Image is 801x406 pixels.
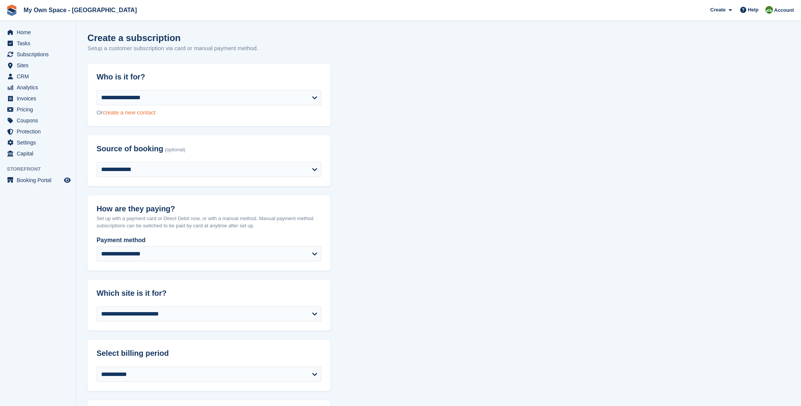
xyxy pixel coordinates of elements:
[17,60,62,71] span: Sites
[17,104,62,115] span: Pricing
[17,38,62,49] span: Tasks
[17,93,62,104] span: Invoices
[97,108,322,117] div: Or
[17,126,62,137] span: Protection
[97,289,322,298] h2: Which site is it for?
[4,104,72,115] a: menu
[17,148,62,159] span: Capital
[17,82,62,93] span: Analytics
[4,93,72,104] a: menu
[97,215,322,230] p: Set up with a payment card or Direct Debit now, or with a manual method. Manual payment method su...
[4,148,72,159] a: menu
[4,115,72,126] a: menu
[766,6,773,14] img: Keely
[7,165,76,173] span: Storefront
[4,38,72,49] a: menu
[4,60,72,71] a: menu
[87,33,181,43] h1: Create a subscription
[165,147,186,153] span: (optional)
[4,126,72,137] a: menu
[97,236,322,245] label: Payment method
[17,175,62,186] span: Booking Portal
[97,349,322,358] h2: Select billing period
[4,137,72,148] a: menu
[774,6,794,14] span: Account
[17,71,62,82] span: CRM
[4,71,72,82] a: menu
[17,137,62,148] span: Settings
[103,109,155,116] a: create a new contact
[87,44,258,53] p: Setup a customer subscription via card or manual payment method.
[63,176,72,185] a: Preview store
[97,144,163,153] span: Source of booking
[711,6,726,14] span: Create
[6,5,17,16] img: stora-icon-8386f47178a22dfd0bd8f6a31ec36ba5ce8667c1dd55bd0f319d3a0aa187defe.svg
[17,115,62,126] span: Coupons
[4,82,72,93] a: menu
[97,73,322,81] h2: Who is it for?
[748,6,759,14] span: Help
[17,49,62,60] span: Subscriptions
[17,27,62,38] span: Home
[4,49,72,60] a: menu
[21,4,140,16] a: My Own Space - [GEOGRAPHIC_DATA]
[97,205,322,213] h2: How are they paying?
[4,27,72,38] a: menu
[4,175,72,186] a: menu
